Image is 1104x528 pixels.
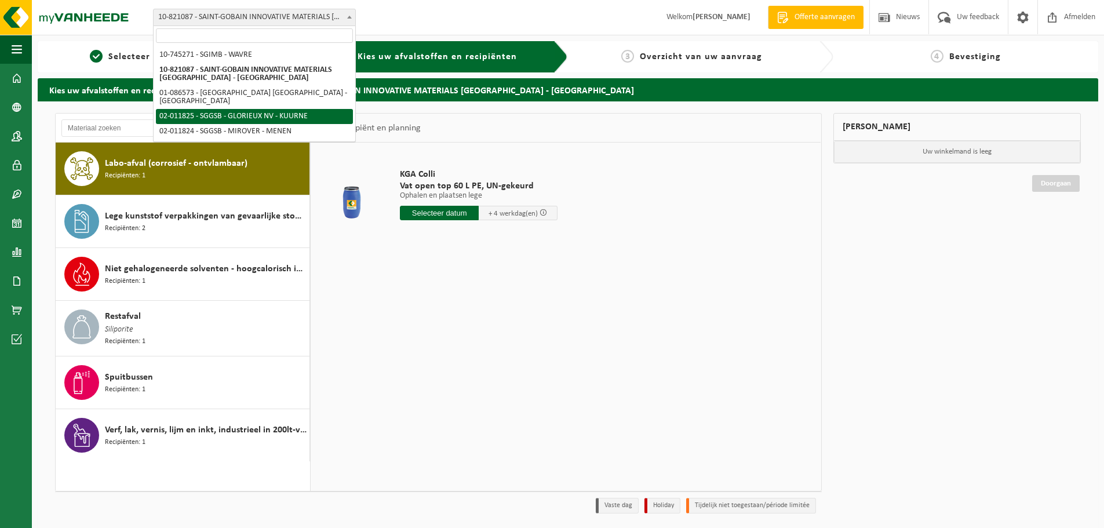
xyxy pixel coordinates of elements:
[108,52,234,61] span: Selecteer hier een vestiging
[1032,175,1080,192] a: Doorgaan
[105,223,145,234] span: Recipiënten: 2
[105,209,307,223] span: Lege kunststof verpakkingen van gevaarlijke stoffen
[156,48,353,63] li: 10-745271 - SGIMB - WAVRE
[105,370,153,384] span: Spuitbussen
[38,78,1098,101] h2: Kies uw afvalstoffen en recipiënten - aanvraag voor 10-821087 - SAINT-GOBAIN INNOVATIVE MATERIALS...
[105,336,145,347] span: Recipiënten: 1
[833,113,1081,141] div: [PERSON_NAME]
[56,409,310,461] button: Verf, lak, vernis, lijm en inkt, industrieel in 200lt-vat Recipiënten: 1
[105,309,141,323] span: Restafval
[311,114,427,143] div: Keuze recipiënt en planning
[640,52,762,61] span: Overzicht van uw aanvraag
[768,6,863,29] a: Offerte aanvragen
[105,323,133,336] span: Siliporite
[931,50,943,63] span: 4
[105,170,145,181] span: Recipiënten: 1
[489,210,538,217] span: + 4 werkdag(en)
[400,206,479,220] input: Selecteer datum
[105,437,145,448] span: Recipiënten: 1
[400,192,558,200] p: Ophalen en plaatsen lege
[105,276,145,287] span: Recipiënten: 1
[686,498,816,514] li: Tijdelijk niet toegestaan/période limitée
[56,195,310,248] button: Lege kunststof verpakkingen van gevaarlijke stoffen Recipiënten: 2
[596,498,639,514] li: Vaste dag
[56,248,310,301] button: Niet gehalogeneerde solventen - hoogcalorisch in 200lt-vat Recipiënten: 1
[792,12,858,23] span: Offerte aanvragen
[156,124,353,139] li: 02-011824 - SGGSB - MIROVER - MENEN
[105,384,145,395] span: Recipiënten: 1
[56,356,310,409] button: Spuitbussen Recipiënten: 1
[644,498,680,514] li: Holiday
[105,262,307,276] span: Niet gehalogeneerde solventen - hoogcalorisch in 200lt-vat
[61,119,304,137] input: Materiaal zoeken
[156,109,353,124] li: 02-011825 - SGGSB - GLORIEUX NV - KUURNE
[156,86,353,109] li: 01-086573 - [GEOGRAPHIC_DATA] [GEOGRAPHIC_DATA] - [GEOGRAPHIC_DATA]
[834,141,1081,163] p: Uw winkelmand is leeg
[400,169,558,180] span: KGA Colli
[156,63,353,86] li: 10-821087 - SAINT-GOBAIN INNOVATIVE MATERIALS [GEOGRAPHIC_DATA] - [GEOGRAPHIC_DATA]
[153,9,356,26] span: 10-821087 - SAINT-GOBAIN INNOVATIVE MATERIALS BELGIUM - KUURNE
[621,50,634,63] span: 3
[358,52,517,61] span: Kies uw afvalstoffen en recipiënten
[90,50,103,63] span: 1
[154,9,355,26] span: 10-821087 - SAINT-GOBAIN INNOVATIVE MATERIALS BELGIUM - KUURNE
[105,156,247,170] span: Labo-afval (corrosief - ontvlambaar)
[949,52,1001,61] span: Bevestiging
[56,143,310,195] button: Labo-afval (corrosief - ontvlambaar) Recipiënten: 1
[400,180,558,192] span: Vat open top 60 L PE, UN-gekeurd
[43,50,280,64] a: 1Selecteer hier een vestiging
[56,301,310,356] button: Restafval Siliporite Recipiënten: 1
[693,13,750,21] strong: [PERSON_NAME]
[105,423,307,437] span: Verf, lak, vernis, lijm en inkt, industrieel in 200lt-vat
